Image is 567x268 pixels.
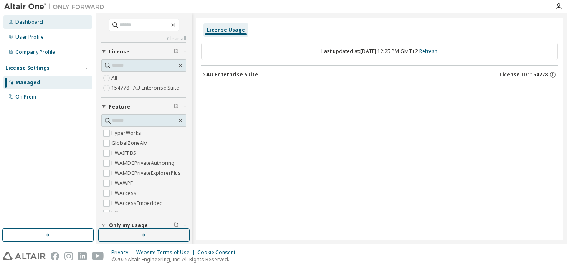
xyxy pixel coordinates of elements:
label: HWAMDCPrivateExplorerPlus [111,168,182,178]
img: linkedin.svg [78,252,87,260]
div: Privacy [111,249,136,256]
div: User Profile [15,34,44,40]
span: Clear filter [174,104,179,110]
label: HWAWPF [111,178,134,188]
span: License [109,48,129,55]
span: License ID: 154778 [499,71,548,78]
div: License Settings [5,65,50,71]
button: AU Enterprise SuiteLicense ID: 154778 [201,66,558,84]
div: Company Profile [15,49,55,56]
img: Altair One [4,3,109,11]
span: Clear filter [174,48,179,55]
span: Clear filter [174,222,179,229]
label: HWAccessEmbedded [111,198,165,208]
img: youtube.svg [92,252,104,260]
div: Cookie Consent [197,249,240,256]
button: Only my usage [101,216,186,235]
button: Feature [101,98,186,116]
div: Managed [15,79,40,86]
img: instagram.svg [64,252,73,260]
a: Clear all [101,35,186,42]
div: On Prem [15,94,36,100]
label: HWAIFPBS [111,148,138,158]
div: Dashboard [15,19,43,25]
label: HWActivate [111,208,140,218]
label: 154778 - AU Enterprise Suite [111,83,181,93]
label: HWAMDCPrivateAuthoring [111,158,176,168]
p: © 2025 Altair Engineering, Inc. All Rights Reserved. [111,256,240,263]
span: Only my usage [109,222,148,229]
img: altair_logo.svg [3,252,46,260]
span: Feature [109,104,130,110]
a: Refresh [419,48,438,55]
label: HyperWorks [111,128,143,138]
div: Website Terms of Use [136,249,197,256]
label: HWAccess [111,188,138,198]
div: License Usage [207,27,245,33]
div: AU Enterprise Suite [206,71,258,78]
label: GlobalZoneAM [111,138,149,148]
div: Last updated at: [DATE] 12:25 PM GMT+2 [201,43,558,60]
img: facebook.svg [51,252,59,260]
button: License [101,43,186,61]
label: All [111,73,119,83]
